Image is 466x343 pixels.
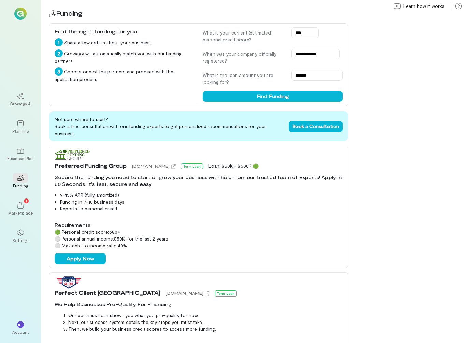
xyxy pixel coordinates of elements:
[13,237,29,243] div: Settings
[12,128,29,134] div: Planning
[55,49,63,57] div: 2
[55,229,60,235] span: 🟢
[55,38,191,46] div: Share a few details about your business.
[166,290,209,297] a: [DOMAIN_NAME]
[55,235,343,242] div: Personal annual income: $50K + for the last 2 years
[68,319,343,326] li: Next, our success system details the key steps you must take.
[60,205,343,212] li: Reports to personal credit
[55,27,191,36] div: Find the right funding for you
[181,163,203,169] div: Term Loan
[7,155,34,161] div: Business Plan
[55,49,191,65] div: Growegy will automatically match you with our lending partners.
[60,192,343,198] li: 9-15% APR (fully amortized)
[60,198,343,205] li: Funding in 7-10 business days
[55,242,343,249] div: Max debt to income ratio: 40 %
[55,162,127,170] span: Preferred Funding Group
[132,164,170,168] span: [DOMAIN_NAME]
[55,236,60,242] span: ⚪
[8,87,33,112] a: Growegy AI
[203,51,285,64] label: When was your company officially registered?
[215,290,237,297] div: Term Loan
[68,312,343,319] li: Our business scan shows you what you pre-qualify for now.
[68,326,343,332] li: Then, we build your business credit scores to access more funding.
[55,229,343,235] div: Personal credit score: 680 +
[49,111,348,141] div: Not sure where to start? Book a free consultation with our funding experts to get personalized re...
[203,72,285,85] label: What is the loan amount you are looking for?
[8,224,33,248] a: Settings
[10,101,32,106] div: Growegy AI
[208,163,259,169] div: Loan: $50K - $500K
[203,29,285,43] label: What is your current (estimated) personal credit score?
[55,289,160,297] span: Perfect Client [GEOGRAPHIC_DATA]
[8,114,33,139] a: Planning
[55,253,106,264] button: Apply Now
[55,174,343,188] div: Secure the funding you need to start or grow your business with help from our trusted team of Exp...
[8,142,33,166] a: Business Plan
[289,121,343,132] button: Book a Consultation
[56,9,82,17] span: Funding
[55,301,343,308] div: We Help Businesses Pre-Qualify For Financing
[132,163,176,169] a: [DOMAIN_NAME]
[166,291,203,296] span: [DOMAIN_NAME]
[253,163,259,169] span: 🟢
[55,222,343,229] div: Requirements:
[203,91,343,102] button: Find Funding
[403,3,445,10] span: Learn how it works
[55,149,90,162] img: Preferred Funding Group
[8,196,33,221] a: Marketplace
[55,276,83,289] img: Perfect Client USA
[26,197,27,204] span: 1
[55,67,191,83] div: Choose one of the partners and proceed with the application process.
[293,123,339,129] span: Book a Consultation
[12,329,29,335] div: Account
[55,243,60,248] span: ⚪
[55,38,63,46] div: 1
[8,169,33,194] a: Funding
[55,67,63,76] div: 3
[8,210,33,216] div: Marketplace
[13,183,28,188] div: Funding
